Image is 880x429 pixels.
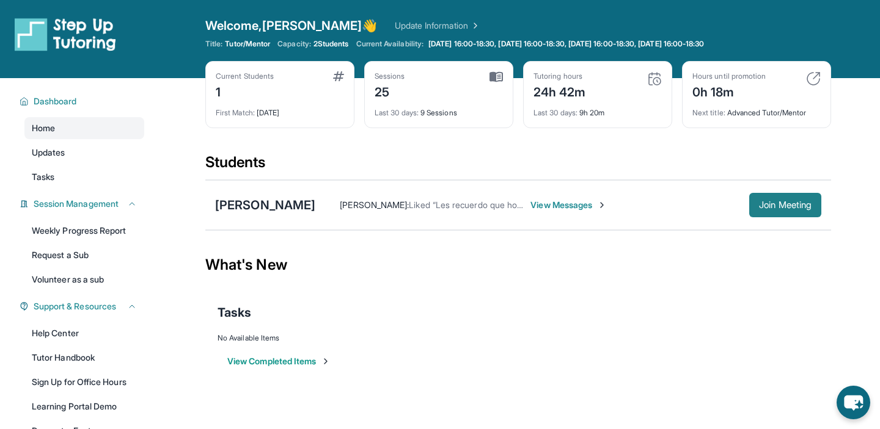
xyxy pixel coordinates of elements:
[490,71,503,82] img: card
[533,71,586,81] div: Tutoring hours
[218,304,251,321] span: Tasks
[32,146,65,159] span: Updates
[215,196,315,214] div: [PERSON_NAME]
[375,108,419,117] span: Last 30 days :
[340,200,409,210] span: [PERSON_NAME] :
[24,244,144,266] a: Request a Sub
[205,238,831,292] div: What's New
[692,71,766,81] div: Hours until promotion
[24,166,144,188] a: Tasks
[216,81,274,101] div: 1
[597,200,607,210] img: Chevron-Right
[29,95,137,107] button: Dashboard
[692,81,766,101] div: 0h 18m
[34,300,116,312] span: Support & Resources
[24,395,144,417] a: Learning Portal Demo
[313,39,349,49] span: 2 Students
[29,300,137,312] button: Support & Resources
[375,101,503,118] div: 9 Sessions
[333,71,344,81] img: card
[530,199,607,211] span: View Messages
[29,198,137,210] button: Session Management
[216,71,274,81] div: Current Students
[759,201,812,209] span: Join Meeting
[205,39,222,49] span: Title:
[216,101,344,118] div: [DATE]
[32,122,55,134] span: Home
[375,81,405,101] div: 25
[24,347,144,369] a: Tutor Handbook
[277,39,311,49] span: Capacity:
[375,71,405,81] div: Sessions
[749,193,821,217] button: Join Meeting
[356,39,424,49] span: Current Availability:
[24,371,144,393] a: Sign Up for Office Hours
[806,71,821,86] img: card
[24,322,144,344] a: Help Center
[218,333,819,343] div: No Available Items
[692,101,821,118] div: Advanced Tutor/Mentor
[24,142,144,164] a: Updates
[837,386,870,419] button: chat-button
[428,39,704,49] span: [DATE] 16:00-18:30, [DATE] 16:00-18:30, [DATE] 16:00-18:30, [DATE] 16:00-18:30
[227,355,331,367] button: View Completed Items
[533,108,577,117] span: Last 30 days :
[15,17,116,51] img: logo
[205,153,831,179] div: Students
[24,269,144,290] a: Volunteer as a sub
[426,39,706,49] a: [DATE] 16:00-18:30, [DATE] 16:00-18:30, [DATE] 16:00-18:30, [DATE] 16:00-18:30
[692,108,725,117] span: Next title :
[533,101,662,118] div: 9h 20m
[32,171,54,183] span: Tasks
[216,108,255,117] span: First Match :
[468,20,480,32] img: Chevron Right
[34,198,119,210] span: Session Management
[225,39,270,49] span: Tutor/Mentor
[533,81,586,101] div: 24h 42m
[395,20,480,32] a: Update Information
[24,220,144,242] a: Weekly Progress Report
[647,71,662,86] img: card
[205,17,378,34] span: Welcome, [PERSON_NAME] 👋
[24,117,144,139] a: Home
[34,95,77,107] span: Dashboard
